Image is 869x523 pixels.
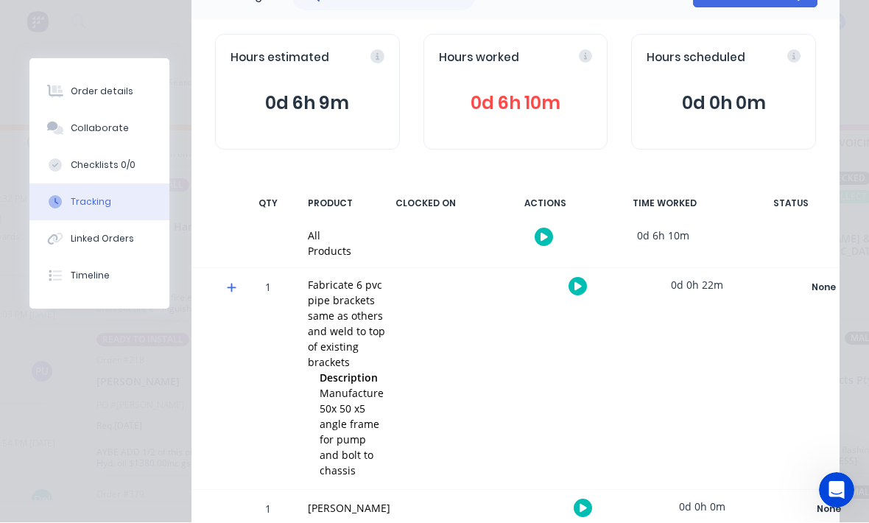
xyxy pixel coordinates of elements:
div: Linked Orders [71,233,134,246]
div: All Products [308,228,351,259]
div: STATUS [728,189,854,220]
div: 0d 0h 22m [641,269,752,302]
span: 0d 6h 10m [439,91,593,117]
button: Tracking [29,184,169,221]
div: Order details [71,85,133,99]
span: Hours worked [439,50,519,67]
button: Timeline [29,258,169,295]
span: Description [320,371,378,386]
div: ACTIONS [490,189,600,220]
button: Order details [29,74,169,110]
iframe: Intercom live chat [819,473,854,508]
button: Collaborate [29,110,169,147]
button: Linked Orders [29,221,169,258]
span: Manufacture 50x 50 x5 angle frame for pump and bolt to chassis [320,387,384,478]
button: Checklists 0/0 [29,147,169,184]
span: 0d 0h 0m [647,91,801,117]
div: TIME WORKED [609,189,720,220]
div: Timeline [71,270,110,283]
div: Fabricate 6 pvc pipe brackets same as others and weld to top of existing brackets [308,278,385,371]
div: CLOCKED ON [370,189,481,220]
div: [PERSON_NAME] [308,501,390,516]
span: 0d 6h 9m [231,91,384,117]
span: Hours scheduled [647,50,745,67]
div: Tracking [71,196,111,209]
div: 1 [246,271,290,490]
div: Checklists 0/0 [71,159,136,172]
div: 0d 6h 10m [608,220,718,253]
div: QTY [246,189,290,220]
span: Hours estimated [231,50,329,67]
div: PRODUCT [299,189,362,220]
div: Collaborate [71,122,129,136]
